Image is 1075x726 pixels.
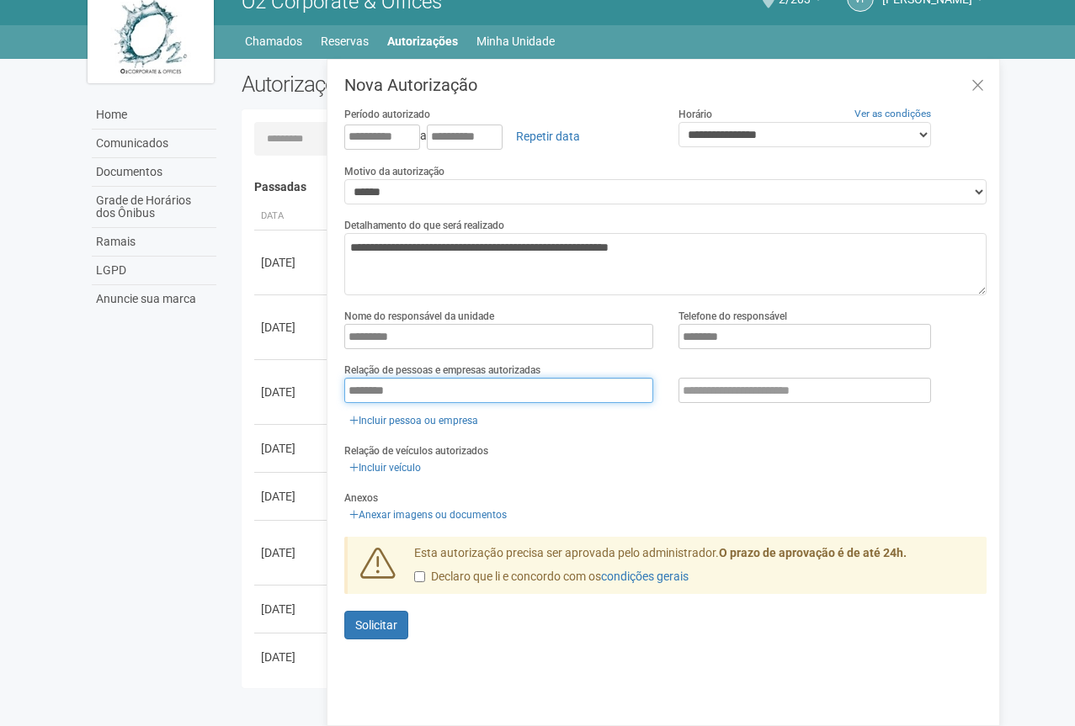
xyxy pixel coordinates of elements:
div: [DATE] [261,384,323,400]
a: Chamados [245,29,302,53]
a: Home [92,101,216,130]
label: Nome do responsável da unidade [344,309,494,324]
label: Telefone do responsável [679,309,787,324]
div: [DATE] [261,254,323,271]
label: Período autorizado [344,107,430,122]
label: Anexos [344,490,378,506]
h2: Autorizações [242,72,602,97]
div: [DATE] [261,488,323,505]
a: Grade de Horários dos Ônibus [92,187,216,228]
div: Esta autorização precisa ser aprovada pelo administrador. [402,545,987,594]
div: [DATE] [261,649,323,665]
label: Detalhamento do que será realizado [344,218,504,233]
a: Minha Unidade [476,29,555,53]
a: Incluir veículo [344,458,426,477]
a: Ramais [92,228,216,257]
a: Ver as condições [854,108,931,119]
label: Relação de veículos autorizados [344,443,488,458]
input: Declaro que li e concordo com oscondições gerais [414,571,425,582]
label: Declaro que li e concordo com os [414,569,689,586]
a: Documentos [92,158,216,187]
div: a [344,122,653,151]
h4: Passadas [254,181,976,193]
a: Comunicados [92,130,216,158]
th: Data [254,203,330,231]
div: [DATE] [261,544,323,561]
label: Motivo da autorização [344,164,444,179]
label: Relação de pessoas e empresas autorizadas [344,363,540,378]
a: condições gerais [601,570,689,583]
a: Incluir pessoa ou empresa [344,411,483,430]
a: Anuncie sua marca [92,285,216,313]
a: Anexar imagens ou documentos [344,506,512,524]
span: Solicitar [355,618,397,632]
a: LGPD [92,257,216,285]
strong: O prazo de aprovação é de até 24h. [719,546,907,559]
label: Horário [679,107,712,122]
a: Reservas [321,29,369,53]
div: [DATE] [261,440,323,457]
button: Solicitar [344,611,408,639]
div: [DATE] [261,601,323,617]
a: Autorizações [387,29,458,53]
a: Repetir data [505,122,591,151]
h3: Nova Autorização [344,77,987,93]
div: [DATE] [261,319,323,336]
